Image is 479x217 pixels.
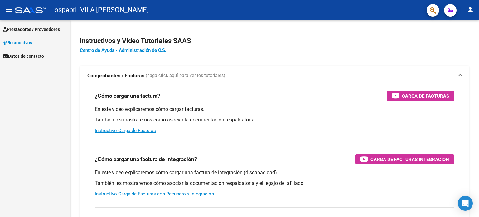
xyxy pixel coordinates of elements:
button: Carga de Facturas Integración [355,154,454,164]
h2: Instructivos y Video Tutoriales SAAS [80,35,469,47]
span: Carga de Facturas [402,92,449,100]
span: (haga click aquí para ver los tutoriales) [146,72,225,79]
span: Datos de contacto [3,53,44,60]
h3: ¿Cómo cargar una factura? [95,91,160,100]
p: También les mostraremos cómo asociar la documentación respaldatoria y el legajo del afiliado. [95,180,454,187]
mat-icon: menu [5,6,12,13]
span: Instructivos [3,39,32,46]
span: - VILA [PERSON_NAME] [77,3,149,17]
strong: Comprobantes / Facturas [87,72,144,79]
span: - ospepri [49,3,77,17]
a: Instructivo Carga de Facturas con Recupero x Integración [95,191,214,197]
h3: ¿Cómo cargar una factura de integración? [95,155,197,164]
a: Centro de Ayuda - Administración de O.S. [80,47,166,53]
span: Prestadores / Proveedores [3,26,60,33]
div: Open Intercom Messenger [458,196,473,211]
mat-expansion-panel-header: Comprobantes / Facturas (haga click aquí para ver los tutoriales) [80,66,469,86]
p: En este video explicaremos cómo cargar una factura de integración (discapacidad). [95,169,454,176]
button: Carga de Facturas [387,91,454,101]
p: También les mostraremos cómo asociar la documentación respaldatoria. [95,116,454,123]
span: Carga de Facturas Integración [370,155,449,163]
a: Instructivo Carga de Facturas [95,128,156,133]
p: En este video explicaremos cómo cargar facturas. [95,106,454,113]
mat-icon: person [467,6,474,13]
